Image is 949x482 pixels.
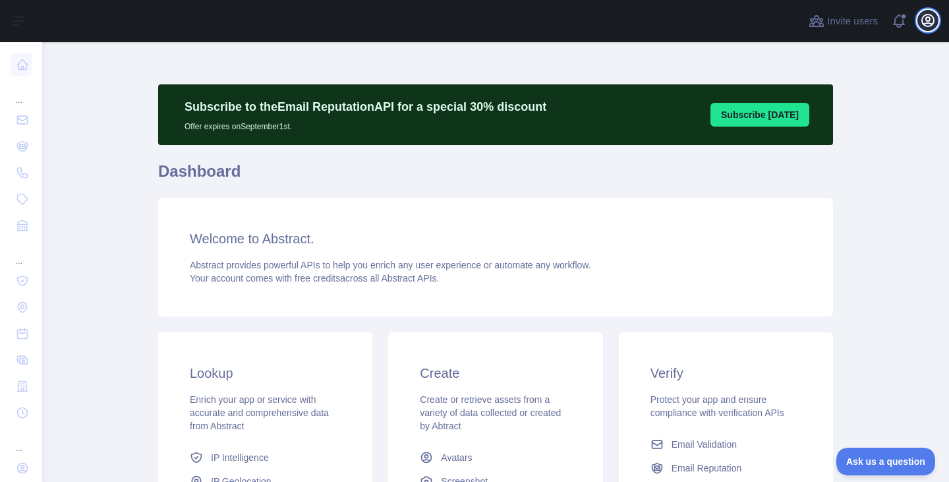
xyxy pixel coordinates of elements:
iframe: Toggle Customer Support [836,448,936,475]
div: ... [11,79,32,105]
span: Invite users [827,14,878,29]
a: Email Reputation [645,456,807,480]
span: Your account comes with across all Abstract APIs. [190,273,439,284]
span: Create or retrieve assets from a variety of data collected or created by Abtract [420,394,561,431]
h3: Create [420,364,571,382]
p: Subscribe to the Email Reputation API for a special 30 % discount [185,98,546,116]
button: Invite users [806,11,880,32]
span: free credits [295,273,340,284]
span: Abstract provides powerful APIs to help you enrich any user experience or automate any workflow. [190,260,591,270]
span: IP Intelligence [211,451,269,464]
a: Avatars [415,446,576,469]
div: ... [11,240,32,266]
div: ... [11,427,32,454]
button: Subscribe [DATE] [710,103,809,127]
span: Enrich your app or service with accurate and comprehensive data from Abstract [190,394,329,431]
h3: Lookup [190,364,341,382]
span: Email Reputation [672,462,742,475]
p: Offer expires on September 1st. [185,116,546,132]
h3: Welcome to Abstract. [190,229,801,248]
h3: Verify [650,364,801,382]
span: Protect your app and ensure compliance with verification APIs [650,394,784,418]
a: IP Intelligence [185,446,346,469]
span: Avatars [441,451,472,464]
a: Email Validation [645,433,807,456]
h1: Dashboard [158,161,833,193]
span: Email Validation [672,438,737,451]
